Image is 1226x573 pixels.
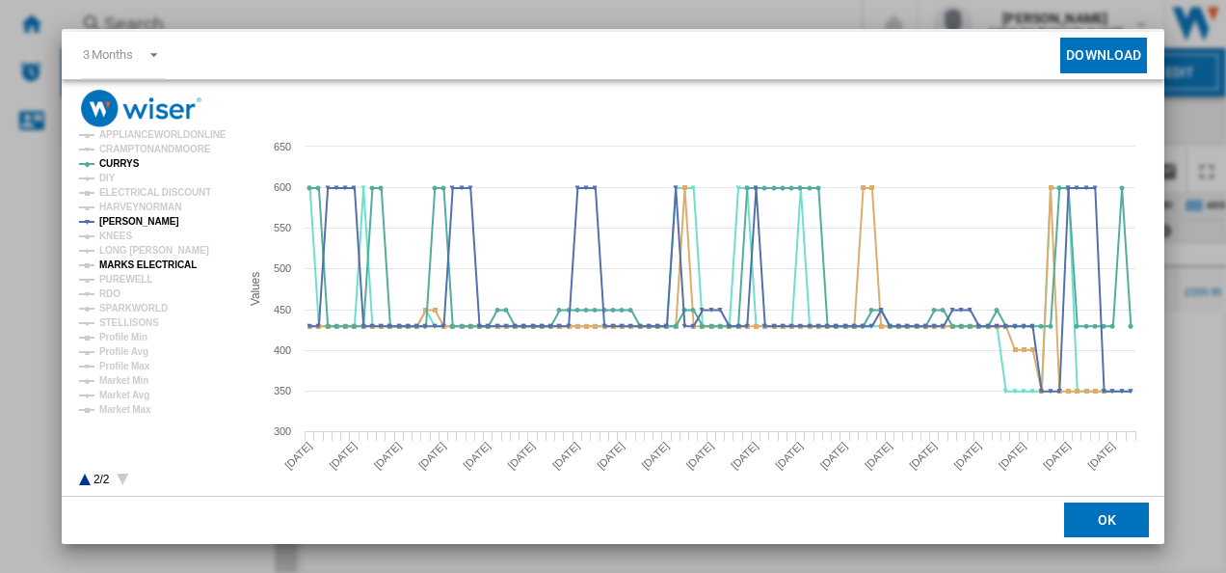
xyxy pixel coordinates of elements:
[274,304,291,315] tspan: 450
[505,440,537,472] tspan: [DATE]
[99,144,211,154] tspan: CRAMPTONANDMOORE
[371,440,403,472] tspan: [DATE]
[99,361,150,371] tspan: Profile Max
[99,274,152,285] tspan: PUREWELL
[639,440,671,472] tspan: [DATE]
[62,29,1165,545] md-dialog: Product popup
[99,216,179,227] tspan: [PERSON_NAME]
[327,440,359,472] tspan: [DATE]
[416,440,448,472] tspan: [DATE]
[862,440,893,472] tspan: [DATE]
[83,47,133,62] div: 3 Months
[248,272,261,306] tspan: Values
[99,288,120,299] tspan: RDO
[99,158,140,169] tspan: CURRYS
[99,173,116,183] tspan: DIY
[99,129,227,140] tspan: APPLIANCEWORLDONLINE
[99,346,148,357] tspan: Profile Avg
[595,440,626,472] tspan: [DATE]
[274,222,291,233] tspan: 550
[274,262,291,274] tspan: 500
[907,440,939,472] tspan: [DATE]
[274,344,291,356] tspan: 400
[93,473,110,486] text: 2/2
[282,440,314,472] tspan: [DATE]
[996,440,1027,472] tspan: [DATE]
[274,181,291,193] tspan: 600
[549,440,581,472] tspan: [DATE]
[461,440,493,472] tspan: [DATE]
[99,390,149,400] tspan: Market Avg
[1041,440,1073,472] tspan: [DATE]
[99,259,197,270] tspan: MARKS ELECTRICAL
[274,141,291,152] tspan: 650
[274,425,291,437] tspan: 300
[1085,440,1117,472] tspan: [DATE]
[773,440,805,472] tspan: [DATE]
[99,231,132,241] tspan: KNEES
[99,404,151,415] tspan: Market Max
[99,375,148,386] tspan: Market Min
[99,303,168,314] tspan: SPARKWORLD
[729,440,760,472] tspan: [DATE]
[1064,504,1149,538] button: OK
[817,440,849,472] tspan: [DATE]
[274,385,291,396] tspan: 350
[99,202,181,212] tspan: HARVEYNORMAN
[99,317,159,328] tspan: STELLISONS
[951,440,983,472] tspan: [DATE]
[99,332,147,342] tspan: Profile Min
[99,187,211,198] tspan: ELECTRICAL DISCOUNT
[99,245,209,256] tspan: LONG [PERSON_NAME]
[683,440,715,472] tspan: [DATE]
[81,90,201,127] img: logo_wiser_300x94.png
[1060,38,1147,73] button: Download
